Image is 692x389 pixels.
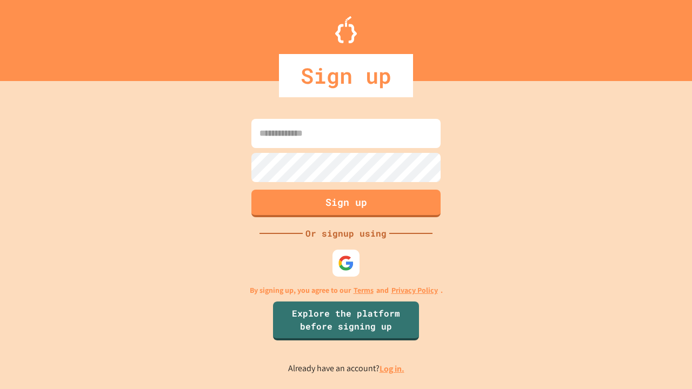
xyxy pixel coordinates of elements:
[391,285,438,296] a: Privacy Policy
[250,285,443,296] p: By signing up, you agree to our and .
[251,190,441,217] button: Sign up
[354,285,374,296] a: Terms
[303,227,389,240] div: Or signup using
[279,54,413,97] div: Sign up
[338,255,354,271] img: google-icon.svg
[273,301,419,340] a: Explore the platform before signing up
[288,362,404,375] p: Already have an account?
[380,363,404,374] a: Log in.
[335,16,357,43] img: Logo.svg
